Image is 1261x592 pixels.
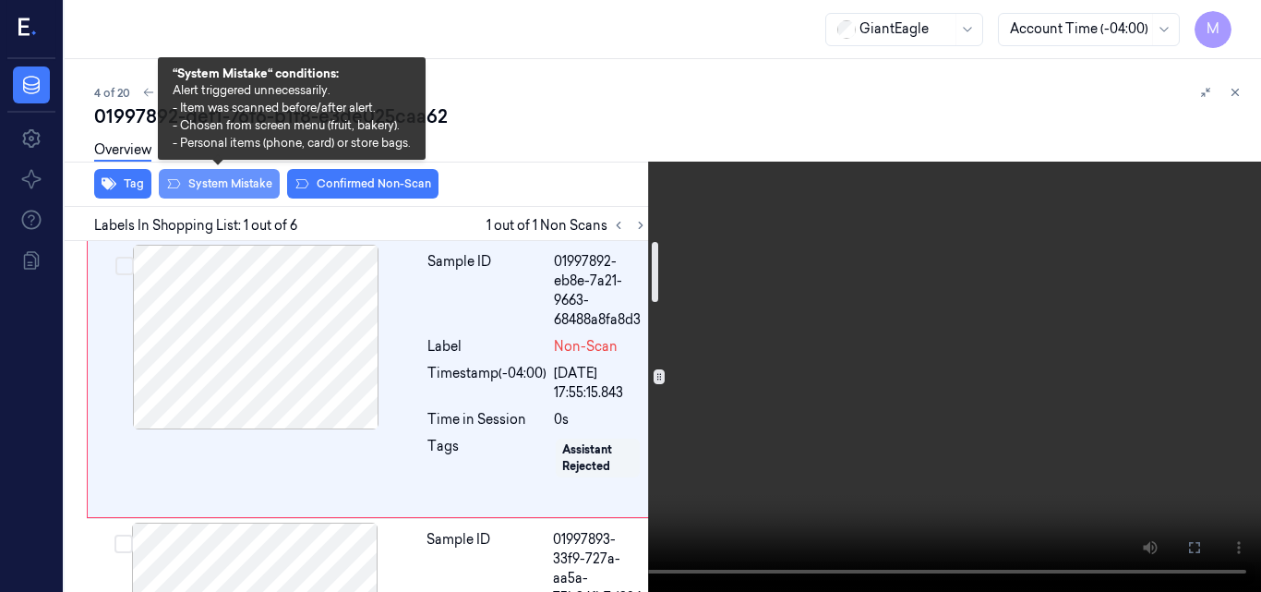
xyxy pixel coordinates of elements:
[554,252,647,330] div: 01997892-eb8e-7a21-9663-68488a8fa8d3
[94,216,297,236] span: Labels In Shopping List: 1 out of 6
[287,169,438,199] button: Confirmed Non-Scan
[554,410,647,429] div: 0s
[94,85,130,101] span: 4 of 20
[1195,11,1231,48] button: M
[94,169,151,199] button: Tag
[562,441,633,475] div: Assistant Rejected
[427,337,546,356] div: Label
[486,214,652,236] span: 1 out of 1 Non Scans
[554,337,618,356] span: Non-Scan
[427,252,546,330] div: Sample ID
[427,364,546,403] div: Timestamp (-04:00)
[427,437,546,506] div: Tags
[115,257,134,275] button: Select row
[94,140,151,162] a: Overview
[554,364,647,403] div: [DATE] 17:55:15.843
[114,535,133,553] button: Select row
[159,169,280,199] button: System Mistake
[427,410,546,429] div: Time in Session
[94,103,1246,129] div: 01997892-def1-76f6-b1f8-e3de025caa62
